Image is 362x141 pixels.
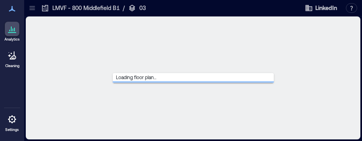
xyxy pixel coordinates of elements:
[5,63,19,68] p: Cleaning
[123,4,125,12] p: /
[139,4,146,12] p: 03
[113,71,159,83] span: Loading floor plan...
[4,37,20,42] p: Analytics
[315,4,337,12] span: LinkedIn
[5,127,19,132] p: Settings
[2,19,22,44] a: Analytics
[2,110,22,135] a: Settings
[302,2,339,14] button: LinkedIn
[2,46,22,71] a: Cleaning
[52,4,120,12] p: LMVF - 800 Middlefield B1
